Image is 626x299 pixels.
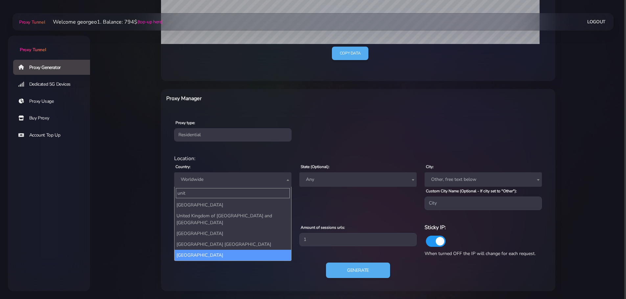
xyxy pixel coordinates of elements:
[425,172,542,187] span: Other, free text below
[178,175,288,184] span: Worldwide
[13,111,95,126] a: Buy Proxy
[166,94,387,103] h6: Proxy Manager
[174,228,291,239] li: [GEOGRAPHIC_DATA]
[13,60,95,75] a: Proxy Generator
[326,263,390,278] button: Generate
[301,224,345,230] label: Amount of sessions urls:
[332,47,368,60] a: Copy data
[303,175,413,184] span: Any
[20,47,46,53] span: Proxy Tunnel
[174,239,291,250] li: [GEOGRAPHIC_DATA] [GEOGRAPHIC_DATA]
[170,215,546,223] div: Proxy Settings:
[426,164,434,170] label: City:
[175,120,195,126] label: Proxy type:
[426,188,517,194] label: Custom City Name (Optional - If city set to "Other"):
[299,172,417,187] span: Any
[425,197,542,210] input: City
[425,223,542,232] h6: Sticky IP:
[174,200,291,210] li: [GEOGRAPHIC_DATA]
[175,164,191,170] label: Country:
[429,175,538,184] span: Other, free text below
[13,77,95,92] a: Dedicated 5G Devices
[8,36,90,53] a: Proxy Tunnel
[176,188,290,198] input: Search
[137,18,163,25] a: (top-up here)
[170,155,546,162] div: Location:
[594,267,618,291] iframe: Webchat Widget
[45,18,163,26] li: Welcome georgeo1. Balance: 794$
[174,172,291,187] span: Worldwide
[13,94,95,109] a: Proxy Usage
[13,128,95,143] a: Account Top Up
[18,17,45,27] a: Proxy Tunnel
[587,16,606,28] a: Logout
[174,250,291,261] li: [GEOGRAPHIC_DATA]
[19,19,45,25] span: Proxy Tunnel
[425,250,536,257] span: When turned OFF the IP will change for each request.
[301,164,330,170] label: State (Optional):
[174,210,291,228] li: United Kingdom of [GEOGRAPHIC_DATA] and [GEOGRAPHIC_DATA]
